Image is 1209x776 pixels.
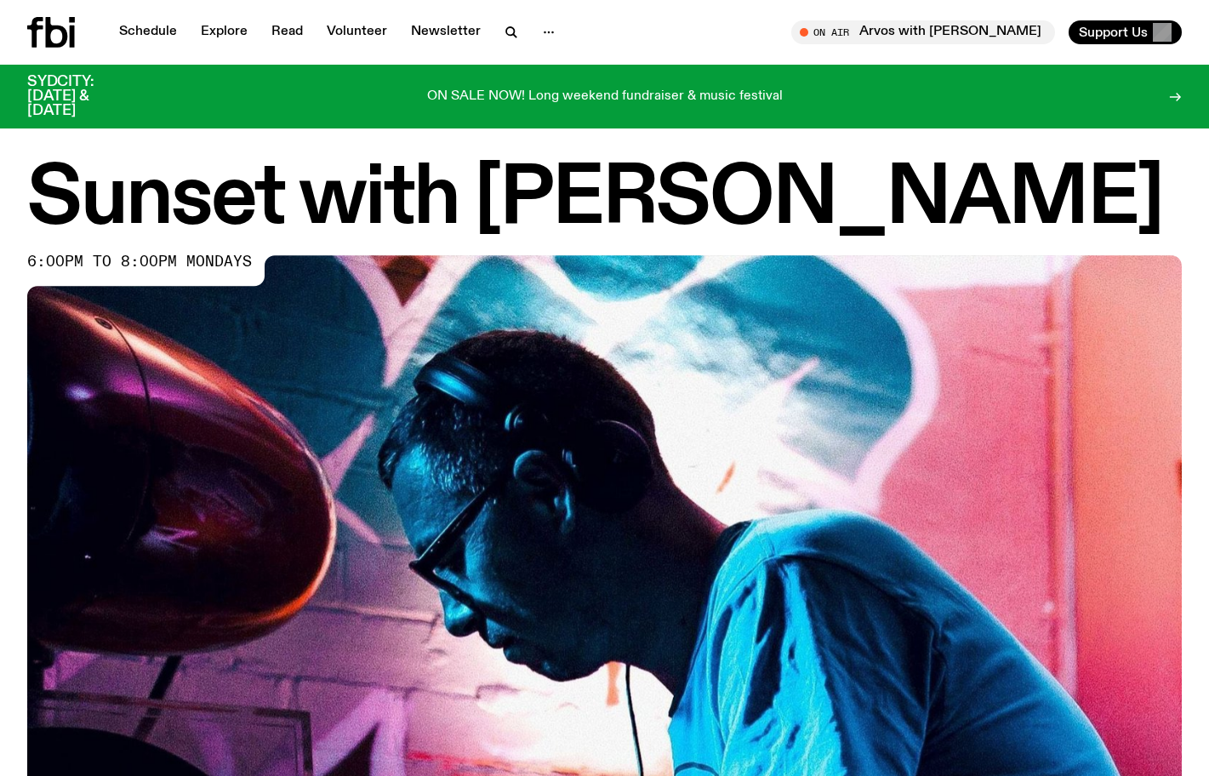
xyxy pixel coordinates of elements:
[27,162,1182,238] h1: Sunset with [PERSON_NAME]
[1069,20,1182,44] button: Support Us
[791,20,1055,44] button: On AirArvos with [PERSON_NAME]
[27,75,136,118] h3: SYDCITY: [DATE] & [DATE]
[427,89,783,105] p: ON SALE NOW! Long weekend fundraiser & music festival
[191,20,258,44] a: Explore
[261,20,313,44] a: Read
[401,20,491,44] a: Newsletter
[317,20,397,44] a: Volunteer
[1079,25,1148,40] span: Support Us
[27,255,252,269] span: 6:00pm to 8:00pm mondays
[109,20,187,44] a: Schedule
